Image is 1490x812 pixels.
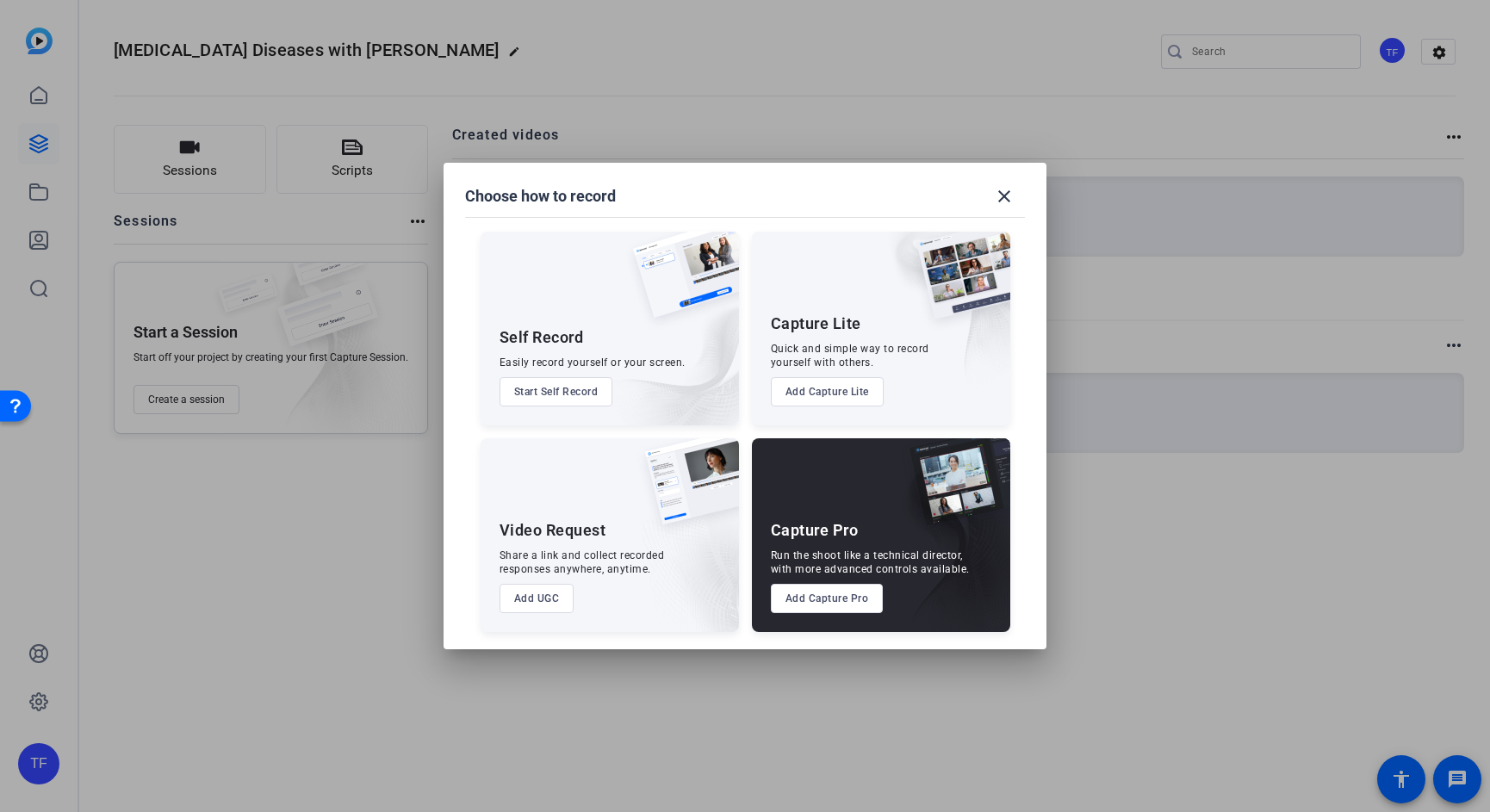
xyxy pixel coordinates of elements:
button: Add Capture Lite [771,377,884,406]
img: self-record.png [620,232,739,335]
img: embarkstudio-capture-lite.png [856,232,1010,404]
div: Capture Lite [771,313,861,334]
img: embarkstudio-capture-pro.png [883,460,1010,632]
button: Start Self Record [500,377,613,406]
img: embarkstudio-ugc-content.png [639,492,739,632]
button: Add UGC [500,584,574,613]
div: Self Record [500,327,584,348]
h1: Choose how to record [465,186,616,207]
div: Run the shoot like a technical director, with more advanced controls available. [771,549,970,576]
div: Capture Pro [771,520,859,541]
button: Add Capture Pro [771,584,884,613]
mat-icon: close [994,186,1015,207]
div: Share a link and collect recorded responses anywhere, anytime. [500,549,665,576]
div: Video Request [500,520,606,541]
img: capture-lite.png [903,232,1010,337]
img: ugc-content.png [632,438,739,542]
img: embarkstudio-self-record.png [589,269,739,425]
img: capture-pro.png [897,438,1010,543]
div: Quick and simple way to record yourself with others. [771,342,929,369]
div: Easily record yourself or your screen. [500,356,686,369]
